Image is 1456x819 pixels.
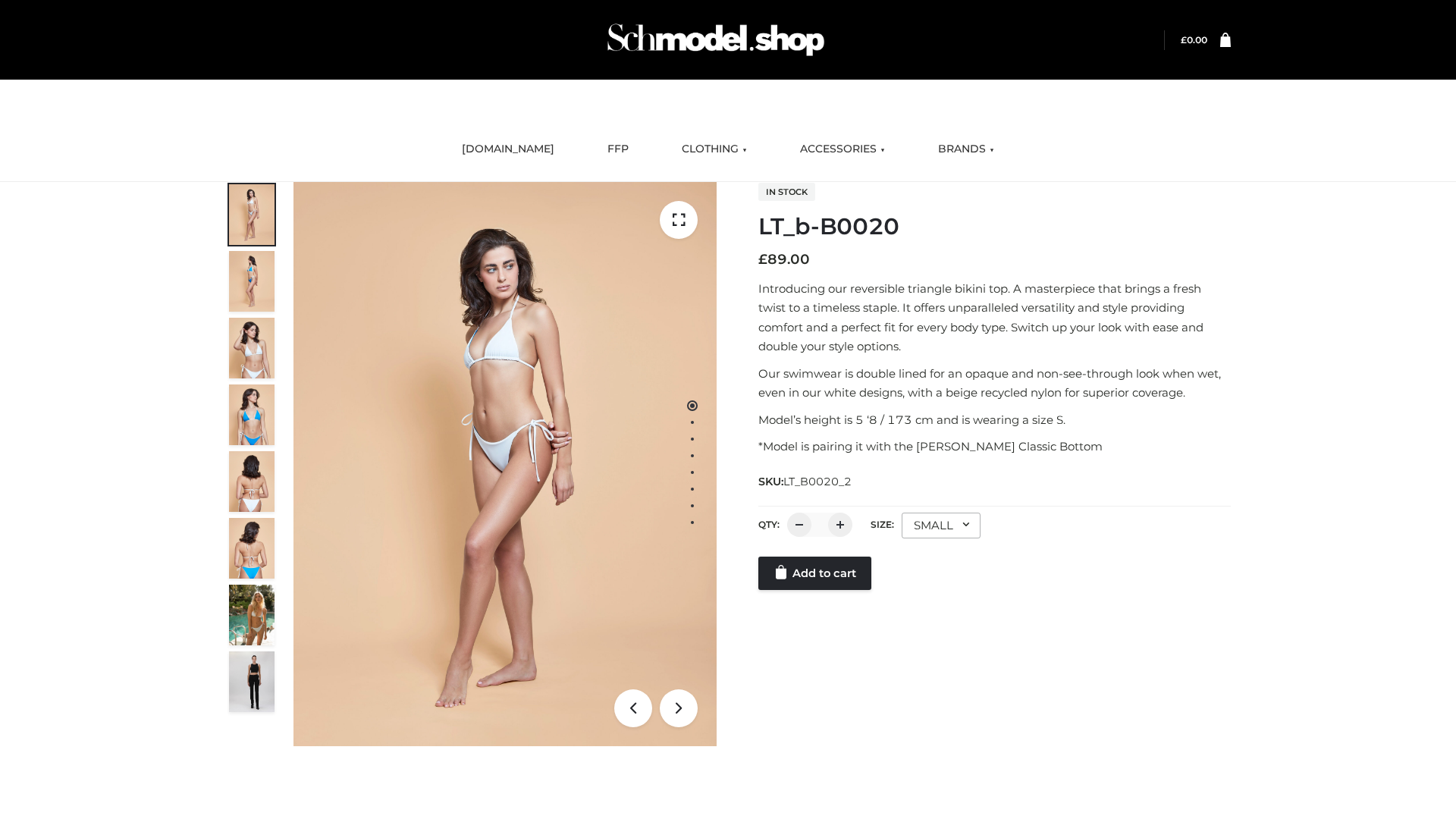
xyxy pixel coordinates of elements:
[783,475,852,488] span: LT_B0020_2
[602,10,830,70] img: Schmodel Admin 964
[758,183,815,201] span: In stock
[758,279,1231,356] p: Introducing our reversible triangle bikini top. A masterpiece that brings a fresh twist to a time...
[229,518,275,579] img: ArielClassicBikiniTop_CloudNine_AzureSky_OW114ECO_8-scaled.jpg
[927,133,1006,166] a: BRANDS
[758,519,780,530] label: QTY:
[902,513,981,538] div: SMALL
[229,651,275,712] img: 49df5f96394c49d8b5cbdcda3511328a.HD-1080p-2.5Mbps-49301101_thumbnail.jpg
[229,451,275,512] img: ArielClassicBikiniTop_CloudNine_AzureSky_OW114ECO_7-scaled.jpg
[758,437,1231,457] p: *Model is pairing it with the [PERSON_NAME] Classic Bottom
[596,133,640,166] a: FFP
[758,251,767,268] span: £
[1181,34,1207,45] a: £0.00
[229,184,275,245] img: ArielClassicBikiniTop_CloudNine_AzureSky_OW114ECO_1-scaled.jpg
[871,519,894,530] label: Size:
[229,318,275,378] img: ArielClassicBikiniTop_CloudNine_AzureSky_OW114ECO_3-scaled.jpg
[758,472,853,491] span: SKU:
[229,251,275,312] img: ArielClassicBikiniTop_CloudNine_AzureSky_OW114ECO_2-scaled.jpg
[758,251,810,268] bdi: 89.00
[1181,34,1207,45] bdi: 0.00
[758,410,1231,430] p: Model’s height is 5 ‘8 / 173 cm and is wearing a size S.
[450,133,566,166] a: [DOMAIN_NAME]
[229,585,275,645] img: Arieltop_CloudNine_AzureSky2.jpg
[293,182,717,746] img: LT_b-B0020
[229,384,275,445] img: ArielClassicBikiniTop_CloudNine_AzureSky_OW114ECO_4-scaled.jpg
[1181,34,1187,45] span: £
[758,213,1231,240] h1: LT_b-B0020
[758,364,1231,403] p: Our swimwear is double lined for an opaque and non-see-through look when wet, even in our white d...
[789,133,896,166] a: ACCESSORIES
[758,557,871,590] a: Add to cart
[670,133,758,166] a: CLOTHING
